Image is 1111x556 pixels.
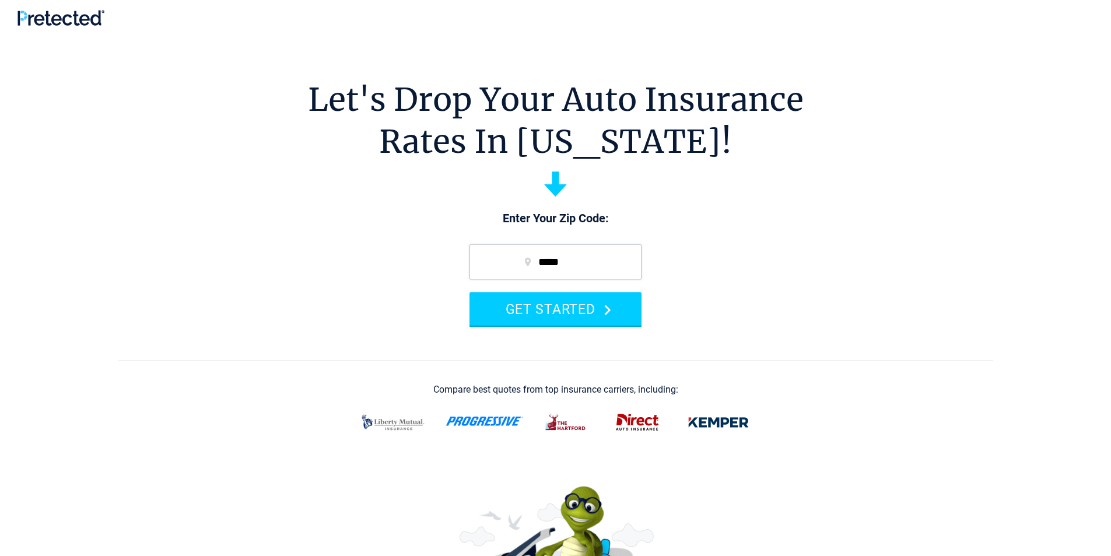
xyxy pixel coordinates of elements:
[469,244,642,279] input: zip code
[355,407,432,438] img: liberty
[469,292,642,326] button: GET STARTED
[17,10,104,26] img: Pretected Logo
[446,417,524,426] img: progressive
[609,407,666,438] img: direct
[680,407,757,438] img: kemper
[538,407,595,438] img: thehartford
[308,79,804,163] h1: Let's Drop Your Auto Insurance Rates In [US_STATE]!
[458,211,653,227] p: Enter Your Zip Code:
[433,384,678,395] div: Compare best quotes from top insurance carriers, including:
